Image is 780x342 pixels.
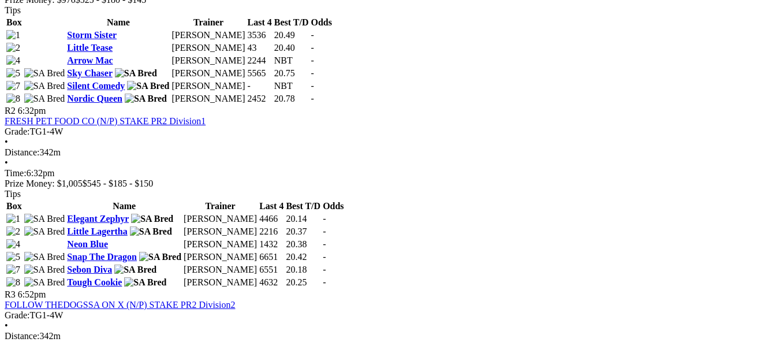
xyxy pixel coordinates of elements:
img: SA Bred [24,94,65,104]
span: 6:52pm [18,289,46,299]
span: $545 - $185 - $150 [83,179,154,188]
img: SA Bred [130,226,172,237]
a: FRESH PET FOOD CO (N/P) STAKE PR2 Division1 [5,116,206,126]
th: Last 4 [247,17,273,28]
a: Elegant Zephyr [67,214,129,224]
span: R3 [5,289,16,299]
span: - [311,81,314,91]
img: SA Bred [24,81,65,91]
img: SA Bred [24,214,65,224]
th: Trainer [171,17,245,28]
span: - [323,239,326,249]
a: Sebon Diva [67,265,112,274]
td: [PERSON_NAME] [171,42,245,54]
th: Best T/D [274,17,309,28]
a: Sky Chaser [67,68,112,78]
th: Name [66,200,182,212]
span: • [5,158,8,168]
img: SA Bred [125,94,167,104]
td: NBT [274,80,309,92]
td: 6551 [259,264,284,276]
img: SA Bred [131,214,173,224]
div: 342m [5,147,775,158]
td: 20.14 [285,213,321,225]
img: 1 [6,214,20,224]
span: Distance: [5,147,39,157]
span: - [311,55,314,65]
td: 4466 [259,213,284,225]
th: Trainer [183,200,257,212]
span: - [323,277,326,287]
img: 2 [6,43,20,53]
img: 1 [6,30,20,40]
img: 4 [6,239,20,250]
td: [PERSON_NAME] [183,251,257,263]
td: [PERSON_NAME] [171,68,245,79]
span: • [5,137,8,147]
span: - [323,265,326,274]
td: 20.18 [285,264,321,276]
td: 20.38 [285,239,321,250]
span: - [323,214,326,224]
img: SA Bred [24,252,65,262]
td: [PERSON_NAME] [183,277,257,288]
td: 20.75 [274,68,309,79]
span: Grade: [5,127,30,136]
td: 2244 [247,55,273,66]
div: 342m [5,331,775,341]
td: 43 [247,42,273,54]
img: 4 [6,55,20,66]
a: Arrow Mac [67,55,113,65]
img: SA Bred [24,68,65,79]
img: SA Bred [115,68,157,79]
img: 7 [6,265,20,275]
td: [PERSON_NAME] [183,239,257,250]
img: 2 [6,226,20,237]
img: 8 [6,94,20,104]
td: 6651 [259,251,284,263]
a: Tough Cookie [67,277,122,287]
td: [PERSON_NAME] [183,264,257,276]
span: R2 [5,106,16,116]
span: - [311,43,314,53]
img: SA Bred [124,277,166,288]
td: 20.37 [285,226,321,237]
td: 20.40 [274,42,309,54]
img: SA Bred [114,265,156,275]
td: 20.42 [285,251,321,263]
img: SA Bred [127,81,169,91]
td: 20.49 [274,29,309,41]
span: - [323,226,326,236]
td: 5565 [247,68,273,79]
span: - [311,30,314,40]
span: Time: [5,168,27,178]
div: 6:32pm [5,168,775,179]
td: 3536 [247,29,273,41]
td: [PERSON_NAME] [183,226,257,237]
th: Name [66,17,170,28]
div: TG1-4W [5,127,775,137]
img: SA Bred [139,252,181,262]
a: Little Lagertha [67,226,127,236]
th: Odds [310,17,332,28]
span: Box [6,201,22,211]
img: SA Bred [24,226,65,237]
img: SA Bred [24,277,65,288]
img: SA Bred [24,265,65,275]
th: Last 4 [259,200,284,212]
a: Snap The Dragon [67,252,137,262]
div: Prize Money: $1,005 [5,179,775,189]
span: 6:32pm [18,106,46,116]
td: 1432 [259,239,284,250]
div: TG1-4W [5,310,775,321]
th: Best T/D [285,200,321,212]
a: Little Tease [67,43,113,53]
td: [PERSON_NAME] [171,93,245,105]
span: Grade: [5,310,30,320]
img: 5 [6,252,20,262]
span: Distance: [5,331,39,341]
td: 2216 [259,226,284,237]
td: - [247,80,273,92]
span: Tips [5,5,21,15]
th: Odds [322,200,344,212]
